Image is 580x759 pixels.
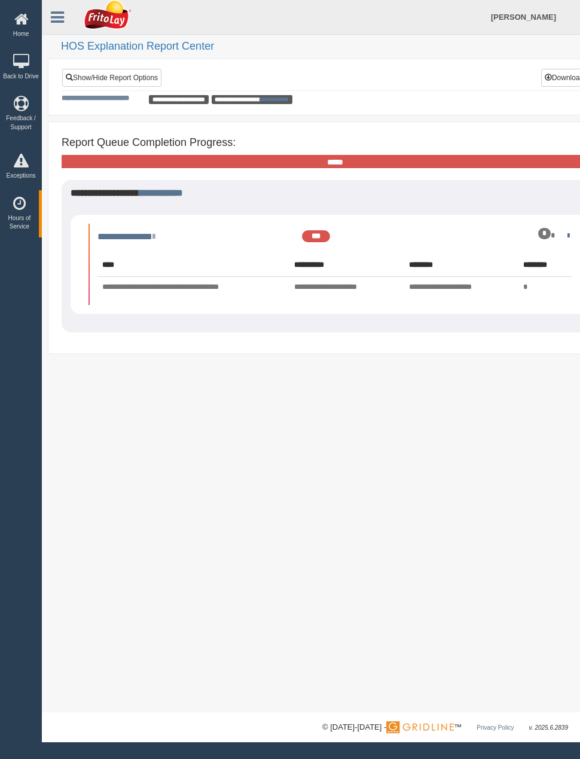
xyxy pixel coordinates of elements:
[529,724,568,731] span: v. 2025.6.2839
[322,721,568,734] div: © [DATE]-[DATE] - ™
[386,721,454,733] img: Gridline
[62,69,161,87] a: Show/Hide Report Options
[477,724,514,731] a: Privacy Policy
